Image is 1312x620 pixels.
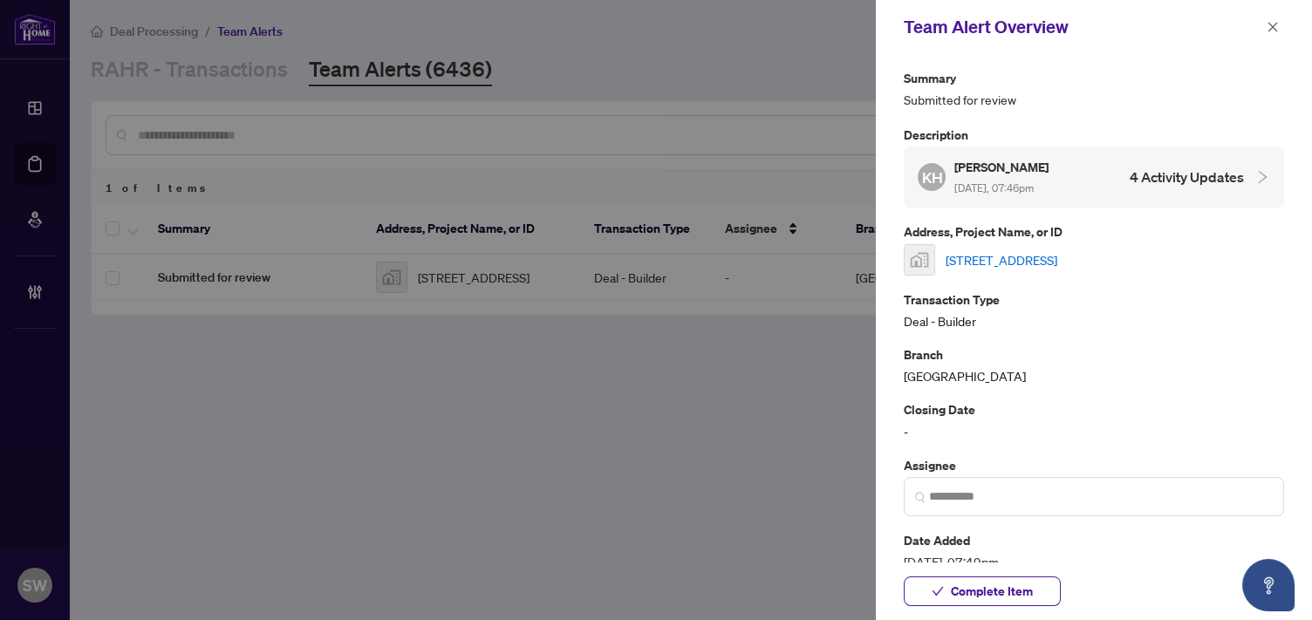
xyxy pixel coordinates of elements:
[904,552,1284,572] span: [DATE], 07:49pm
[904,344,1284,385] div: [GEOGRAPHIC_DATA]
[904,399,1284,440] div: -
[1254,169,1270,185] span: collapsed
[954,181,1034,194] span: [DATE], 07:46pm
[951,577,1033,605] span: Complete Item
[954,157,1051,177] h5: [PERSON_NAME]
[921,166,942,189] span: KH
[904,221,1284,242] p: Address, Project Name, or ID
[904,290,1284,310] p: Transaction Type
[1242,559,1295,611] button: Open asap
[904,125,1284,145] p: Description
[1267,21,1279,33] span: close
[904,455,1284,475] p: Assignee
[904,14,1261,40] div: Team Alert Overview
[904,576,1061,606] button: Complete Item
[932,585,944,597] span: check
[946,250,1057,269] a: [STREET_ADDRESS]
[904,290,1284,330] div: Deal - Builder
[904,146,1284,208] div: KH[PERSON_NAME] [DATE], 07:46pm4 Activity Updates
[904,399,1284,419] p: Closing Date
[904,530,1284,550] p: Date Added
[1130,167,1244,187] h4: 4 Activity Updates
[904,68,1284,88] p: Summary
[915,492,926,502] img: search_icon
[905,245,934,275] img: thumbnail-img
[904,90,1284,110] span: Submitted for review
[904,344,1284,365] p: Branch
